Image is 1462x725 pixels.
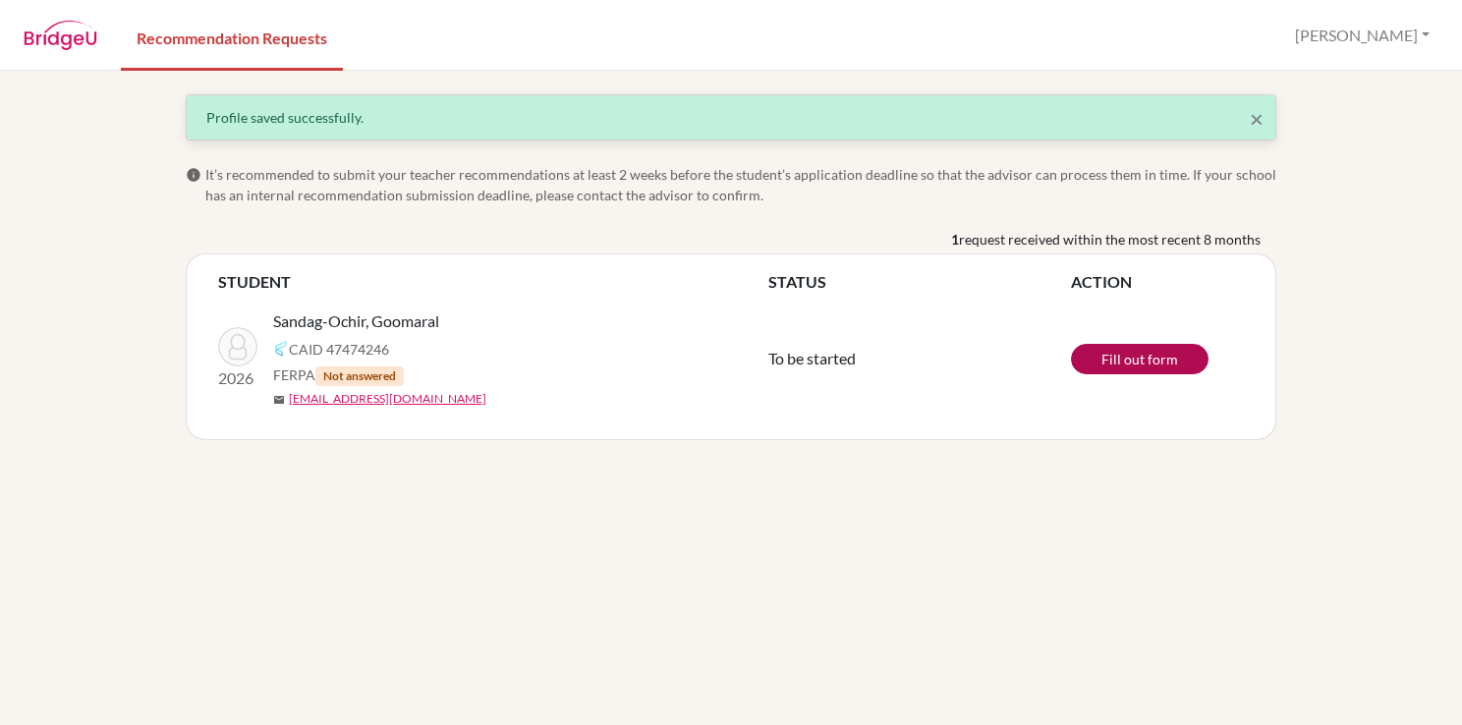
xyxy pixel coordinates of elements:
[1250,104,1264,133] span: ×
[768,349,856,367] span: To be started
[218,366,257,390] p: 2026
[951,229,959,250] b: 1
[1250,107,1264,131] button: Close
[218,327,257,366] img: Sandag-Ochir, Goomaral
[315,366,404,386] span: Not answered
[186,167,201,183] span: info
[206,107,1256,128] div: Profile saved successfully.
[205,164,1276,205] span: It’s recommended to submit your teacher recommendations at least 2 weeks before the student’s app...
[273,364,404,386] span: FERPA
[289,339,389,360] span: CAID 47474246
[289,390,486,408] a: [EMAIL_ADDRESS][DOMAIN_NAME]
[1071,270,1244,294] th: ACTION
[273,394,285,406] span: mail
[1071,344,1209,374] a: Fill out form
[121,3,343,71] a: Recommendation Requests
[273,309,439,333] span: Sandag-Ochir, Goomaral
[273,341,289,357] img: Common App logo
[959,229,1261,250] span: request received within the most recent 8 months
[1286,17,1438,54] button: [PERSON_NAME]
[768,270,1071,294] th: STATUS
[218,270,768,294] th: STUDENT
[24,21,97,50] img: BridgeU logo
